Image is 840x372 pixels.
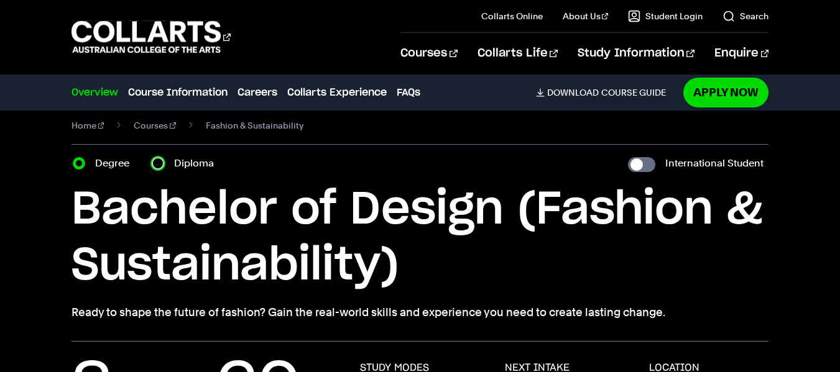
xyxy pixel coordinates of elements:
[95,155,137,172] label: Degree
[134,117,176,134] a: Courses
[72,182,768,294] h1: Bachelor of Design (Fashion & Sustainability)
[206,117,303,134] span: Fashion & Sustainability
[72,19,231,55] div: Go to homepage
[400,33,457,74] a: Courses
[397,85,420,100] a: FAQs
[72,85,118,100] a: Overview
[563,10,609,22] a: About Us
[238,85,277,100] a: Careers
[72,304,768,321] p: Ready to shape the future of fashion? Gain the real-world skills and experience you need to creat...
[287,85,387,100] a: Collarts Experience
[536,87,676,98] a: DownloadCourse Guide
[128,85,228,100] a: Course Information
[478,33,558,74] a: Collarts Life
[665,155,764,172] label: International Student
[72,117,104,134] a: Home
[722,10,768,22] a: Search
[578,33,695,74] a: Study Information
[628,10,703,22] a: Student Login
[547,87,599,98] span: Download
[174,155,221,172] label: Diploma
[683,78,768,107] a: Apply Now
[714,33,768,74] a: Enquire
[481,10,543,22] a: Collarts Online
